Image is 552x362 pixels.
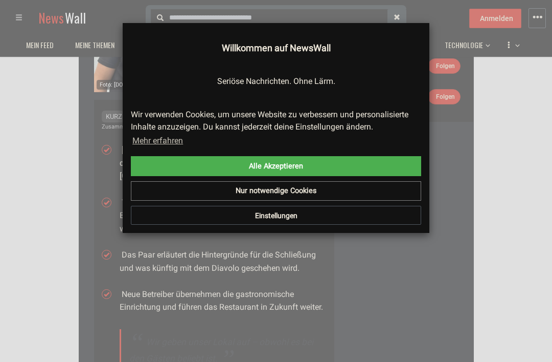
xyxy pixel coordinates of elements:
div: cookieconsent [131,109,421,201]
h4: Willkommen auf NewsWall [131,41,421,55]
a: deny cookies [131,181,421,201]
p: Seriöse Nachrichten. Ohne Lärm. [131,76,421,88]
span: Wir verwenden Cookies, um unsere Website zu verbessern und personalisierte Inhalte anzuzeigen. Du... [131,109,413,148]
a: allow cookies [131,156,421,177]
button: Einstellungen [131,206,421,225]
a: learn more about cookies [131,133,185,148]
